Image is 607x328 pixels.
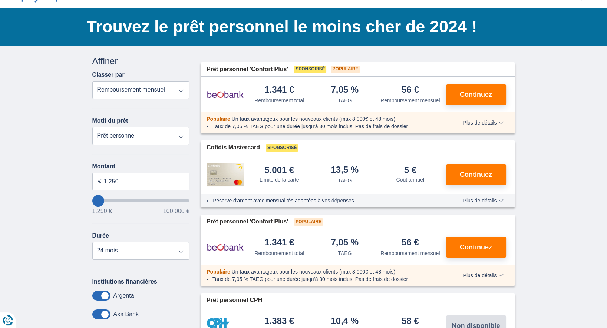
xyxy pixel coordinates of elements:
span: Prêt personnel 'Confort Plus' [207,218,288,226]
div: 58 € [402,317,419,327]
span: 100.000 € [163,208,189,214]
div: 7,05 % [331,85,359,95]
div: TAEG [338,177,352,184]
span: Plus de détails [463,120,503,125]
button: Continuez [446,237,506,258]
div: 1.341 € [264,85,294,95]
img: pret personnel Cofidis CC [207,163,244,186]
div: Remboursement total [254,249,304,257]
span: Sponsorisé [266,144,298,152]
span: Populaire [294,218,323,226]
button: Continuez [446,164,506,185]
div: TAEG [338,249,352,257]
span: Cofidis Mastercard [207,143,260,152]
div: : [201,115,447,123]
button: Plus de détails [457,272,509,278]
div: 56 € [402,238,419,248]
span: Plus de détails [463,198,503,203]
div: 7,05 % [331,238,359,248]
button: Plus de détails [457,198,509,203]
li: Taux de 7,05 % TAEG pour une durée jusqu’à 30 mois inclus; Pas de frais de dossier [212,275,441,283]
div: 1.383 € [264,317,294,327]
span: Continuez [460,91,492,98]
label: Institutions financières [92,278,157,285]
span: Prêt personnel 'Confort Plus' [207,65,288,74]
div: 56 € [402,85,419,95]
div: Remboursement mensuel [380,97,440,104]
img: pret personnel Beobank [207,238,244,256]
button: Plus de détails [457,120,509,126]
div: 1.341 € [264,238,294,248]
span: Un taux avantageux pour les nouveaux clients (max 8.000€ et 48 mois) [232,269,395,275]
div: : [201,268,447,275]
div: TAEG [338,97,352,104]
div: Remboursement total [254,97,304,104]
div: Affiner [92,55,190,67]
span: 1.250 € [92,208,112,214]
h1: Trouvez le prêt personnel le moins cher de 2024 ! [87,15,515,38]
span: € [98,177,102,186]
span: Plus de détails [463,273,503,278]
div: Remboursement mensuel [380,249,440,257]
div: 5 € [404,166,416,175]
div: Coût annuel [396,176,424,183]
span: Sponsorisé [294,66,326,73]
label: Axa Bank [113,311,139,318]
label: Motif du prêt [92,117,128,124]
label: Argenta [113,292,134,299]
label: Durée [92,232,109,239]
li: Réserve d'argent avec mensualités adaptées à vos dépenses [212,197,441,204]
div: Limite de la carte [260,176,299,183]
label: Classer par [92,72,125,78]
div: 5.001 € [264,166,294,175]
span: Populaire [207,269,230,275]
button: Continuez [446,84,506,105]
img: pret personnel Beobank [207,85,244,104]
div: 10,4 % [331,317,359,327]
div: 13,5 % [331,165,359,175]
span: Continuez [460,244,492,251]
li: Taux de 7,05 % TAEG pour une durée jusqu’à 30 mois inclus; Pas de frais de dossier [212,123,441,130]
span: Continuez [460,171,492,178]
span: Un taux avantageux pour les nouveaux clients (max 8.000€ et 48 mois) [232,116,395,122]
label: Montant [92,163,190,170]
span: Populaire [207,116,230,122]
span: Populaire [331,66,360,73]
input: wantToBorrow [92,199,190,202]
span: Prêt personnel CPH [207,296,262,305]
